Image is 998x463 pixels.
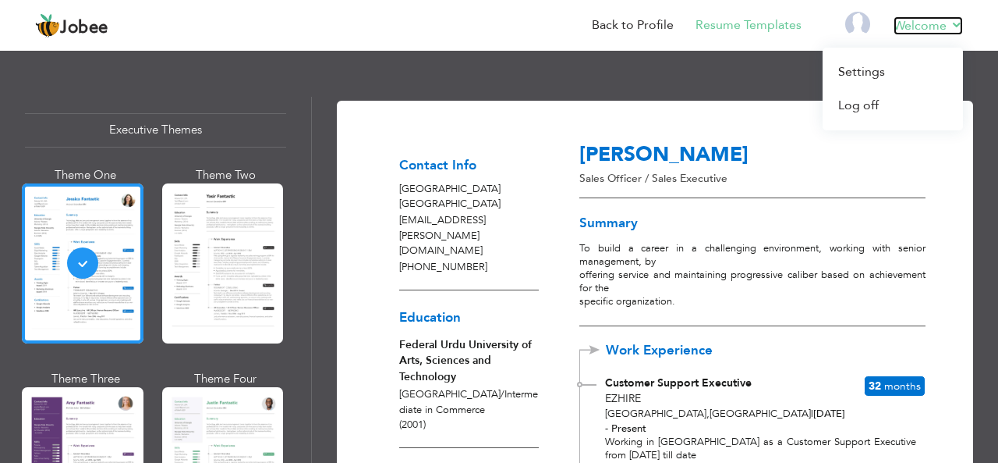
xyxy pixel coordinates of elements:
span: Work Experience [606,344,738,358]
span: [DATE] - Present [605,407,845,436]
div: Theme One [25,167,147,183]
div: Executive Themes [25,113,286,147]
div: Federal Urdu University of Arts, Sciences and Technology [399,337,539,386]
h3: Contact Info [399,158,539,173]
span: Months [884,379,921,394]
span: Jobee [60,20,108,37]
h3: Summary [579,216,925,231]
span: [GEOGRAPHIC_DATA] Intermediate in Commerce [399,387,538,417]
a: Resume Templates [695,16,802,34]
span: Customer Support Executive [605,376,752,390]
div: Theme Three [25,371,147,387]
span: [GEOGRAPHIC_DATA] [GEOGRAPHIC_DATA] [605,407,811,421]
span: (2001) [399,418,426,432]
h3: [PERSON_NAME] [579,144,839,168]
div: Theme Two [165,167,287,183]
img: jobee.io [35,13,60,38]
span: , [706,407,710,421]
p: [GEOGRAPHIC_DATA] [GEOGRAPHIC_DATA] [399,182,539,212]
img: Profile Img [845,12,870,37]
span: / [501,387,504,401]
a: Jobee [35,13,108,38]
a: Settings [823,55,963,89]
a: Back to Profile [592,16,674,34]
div: Working in [GEOGRAPHIC_DATA] as a Customer Support Executive from [DATE] till date [580,436,925,463]
span: 32 [869,379,881,394]
div: Theme Four [165,371,287,387]
p: [EMAIL_ADDRESS][PERSON_NAME][DOMAIN_NAME] [399,213,539,259]
h3: Education [399,311,539,326]
span: eZhire [605,391,641,406]
p: [PHONE_NUMBER] [399,260,539,276]
a: Log off [823,89,963,123]
a: Welcome [894,16,963,35]
span: | [811,407,813,421]
p: Sales Officer / Sales Executive [579,171,839,187]
p: To build a career in a challenging environment, working with senior management, by offering servi... [579,242,925,308]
